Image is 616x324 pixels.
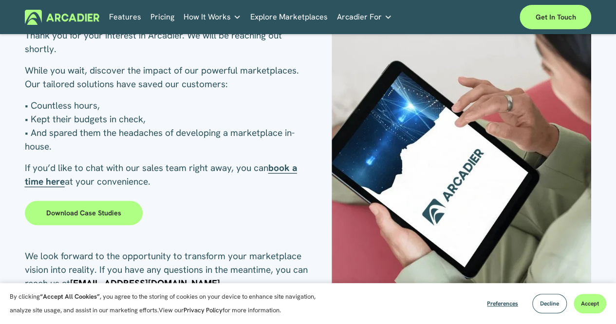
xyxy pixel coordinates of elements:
[25,249,308,290] p: We look forward to the opportunity to transform your marketplace vision into reality. If you have...
[184,10,231,24] span: How It Works
[184,10,241,25] a: folder dropdown
[40,292,100,301] strong: “Accept All Cookies”
[25,64,308,91] p: While you wait, discover the impact of our powerful marketplaces. Our tailored solutions have sav...
[337,10,382,24] span: Arcadier For
[25,10,99,25] img: Arcadier
[10,290,326,317] p: By clicking , you agree to the storing of cookies on your device to enhance site navigation, anal...
[567,277,616,324] iframe: Chat Widget
[70,277,220,289] a: [EMAIL_ADDRESS][DOMAIN_NAME]
[532,294,567,313] button: Decline
[480,294,525,313] button: Preferences
[25,99,308,153] p: • Countless hours, • Kept their budgets in check, • And spared them the headaches of developing a...
[250,10,328,25] a: Explore Marketplaces
[487,300,518,307] span: Preferences
[109,10,141,25] a: Features
[520,5,591,29] a: Get in touch
[220,277,223,289] strong: .
[150,10,174,25] a: Pricing
[25,29,308,56] p: Thank you for your interest in Arcadier. We will be reaching out shortly.
[184,306,223,314] a: Privacy Policy
[25,201,143,225] a: Download case studies
[25,161,308,189] p: If you’d like to chat with our sales team right away, you can at your convenience.
[337,10,392,25] a: folder dropdown
[540,300,559,307] span: Decline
